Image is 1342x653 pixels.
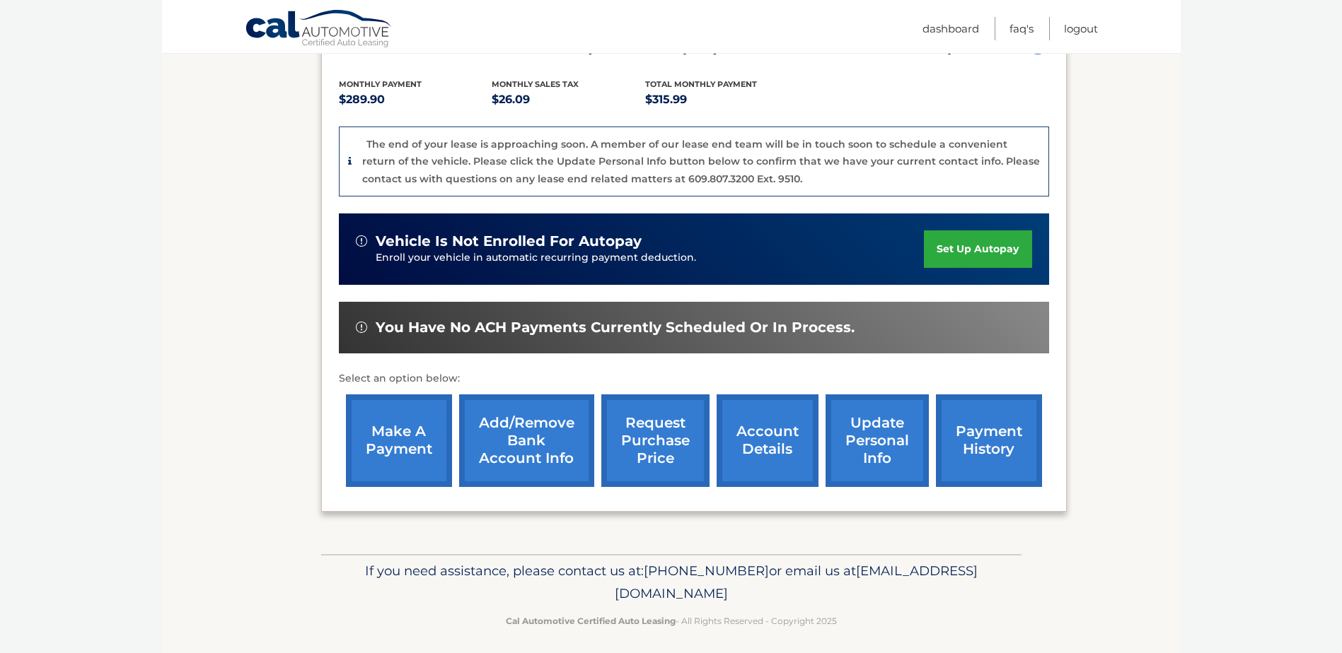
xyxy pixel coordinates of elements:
[339,79,422,89] span: Monthly Payment
[601,394,710,487] a: request purchase price
[356,235,367,247] img: alert-white.svg
[339,370,1049,387] p: Select an option below:
[376,319,855,336] span: You have no ACH payments currently scheduled or in process.
[826,394,929,487] a: update personal info
[245,9,393,50] a: Cal Automotive
[356,322,367,333] img: alert-white.svg
[645,90,799,110] p: $315.99
[346,394,452,487] a: make a payment
[924,230,1031,268] a: set up autopay
[506,616,676,626] strong: Cal Automotive Certified Auto Leasing
[492,90,645,110] p: $26.09
[645,79,757,89] span: Total Monthly Payment
[330,560,1012,605] p: If you need assistance, please contact us at: or email us at
[717,394,818,487] a: account details
[362,138,1040,185] p: The end of your lease is approaching soon. A member of our lease end team will be in touch soon t...
[330,613,1012,628] p: - All Rights Reserved - Copyright 2025
[922,17,979,40] a: Dashboard
[376,233,642,250] span: vehicle is not enrolled for autopay
[339,90,492,110] p: $289.90
[459,394,594,487] a: Add/Remove bank account info
[376,250,925,266] p: Enroll your vehicle in automatic recurring payment deduction.
[644,563,769,579] span: [PHONE_NUMBER]
[936,394,1042,487] a: payment history
[1010,17,1034,40] a: FAQ's
[492,79,579,89] span: Monthly sales Tax
[1064,17,1098,40] a: Logout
